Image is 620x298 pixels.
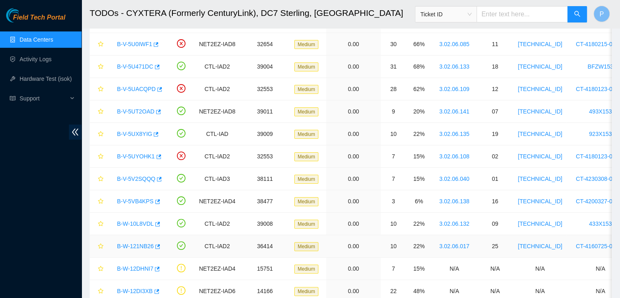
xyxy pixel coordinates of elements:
td: CTL-IAD3 [194,168,240,190]
td: NET2EZ-IAD4 [194,190,240,213]
a: 3.02.06.040 [439,176,470,182]
td: 36414 [240,235,290,258]
span: close-circle [177,84,185,93]
span: star [98,153,104,160]
button: star [94,262,104,275]
span: check-circle [177,129,185,138]
td: 0.00 [326,168,381,190]
span: star [98,131,104,138]
span: check-circle [177,62,185,70]
td: 10 [381,235,406,258]
span: Field Tech Portal [13,14,65,22]
td: 22% [406,123,432,145]
td: CTL-IAD2 [194,235,240,258]
a: [TECHNICAL_ID] [518,220,562,227]
td: 0.00 [326,100,381,123]
a: B-V-5UX8YIG [117,131,152,137]
a: [TECHNICAL_ID] [518,86,562,92]
span: close-circle [177,39,185,48]
a: 3.02.06.085 [439,41,470,47]
a: B-V-5V2SQQQ [117,176,155,182]
td: 38111 [240,168,290,190]
td: NET2EZ-IAD8 [194,33,240,56]
span: star [98,109,104,115]
a: B-W-10L8VDL [117,220,154,227]
a: [TECHNICAL_ID] [518,153,562,160]
a: 3.02.06.109 [439,86,470,92]
button: star [94,105,104,118]
td: 16 [477,190,513,213]
span: check-circle [177,196,185,205]
a: 923X153 [589,131,612,137]
span: Medium [294,265,318,274]
a: 3.02.06.135 [439,131,470,137]
span: check-circle [177,241,185,250]
span: Medium [294,287,318,296]
a: 3.02.06.138 [439,198,470,205]
td: CTL-IAD [194,123,240,145]
button: P [594,6,610,22]
span: check-circle [177,174,185,182]
td: CTL-IAD2 [194,78,240,100]
a: [TECHNICAL_ID] [518,243,562,249]
span: star [98,288,104,295]
button: star [94,127,104,140]
td: CTL-IAD2 [194,56,240,78]
a: Hardware Test (isok) [20,76,72,82]
span: Medium [294,175,318,184]
td: 32553 [240,145,290,168]
span: Ticket ID [420,8,472,20]
button: star [94,60,104,73]
td: 20% [406,100,432,123]
td: 39009 [240,123,290,145]
td: 15% [406,258,432,280]
span: double-left [69,125,82,140]
td: 68% [406,56,432,78]
a: B-V-5UACQPD [117,86,156,92]
span: star [98,221,104,227]
td: 7 [381,258,406,280]
span: Medium [294,152,318,161]
td: 02 [477,145,513,168]
td: 15% [406,168,432,190]
a: [TECHNICAL_ID] [518,131,562,137]
td: 9 [381,100,406,123]
span: check-circle [177,219,185,227]
a: Akamai TechnologiesField Tech Portal [6,15,65,25]
td: 62% [406,78,432,100]
td: 38477 [240,190,290,213]
a: B-W-12DHNI7 [117,265,153,272]
td: 0.00 [326,33,381,56]
input: Enter text here... [477,6,568,22]
a: 3.02.06.132 [439,220,470,227]
button: star [94,150,104,163]
td: N/A [477,258,513,280]
button: star [94,38,104,51]
span: star [98,176,104,182]
td: 0.00 [326,56,381,78]
span: Medium [294,107,318,116]
td: 09 [477,213,513,235]
button: star [94,172,104,185]
td: NET2EZ-IAD4 [194,258,240,280]
td: 0.00 [326,145,381,168]
a: [TECHNICAL_ID] [518,41,562,47]
span: Medium [294,85,318,94]
td: 32553 [240,78,290,100]
a: [TECHNICAL_ID] [518,108,562,115]
td: 10 [381,123,406,145]
span: exclamation-circle [177,264,185,272]
td: 0.00 [326,78,381,100]
span: P [600,9,604,19]
td: 0.00 [326,235,381,258]
span: Medium [294,62,318,71]
span: Medium [294,220,318,229]
td: 22% [406,213,432,235]
a: 3.02.06.108 [439,153,470,160]
td: 10 [381,213,406,235]
span: star [98,266,104,272]
span: star [98,198,104,205]
a: Activity Logs [20,56,52,62]
span: Medium [294,130,318,139]
a: 433X153 [589,220,612,227]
